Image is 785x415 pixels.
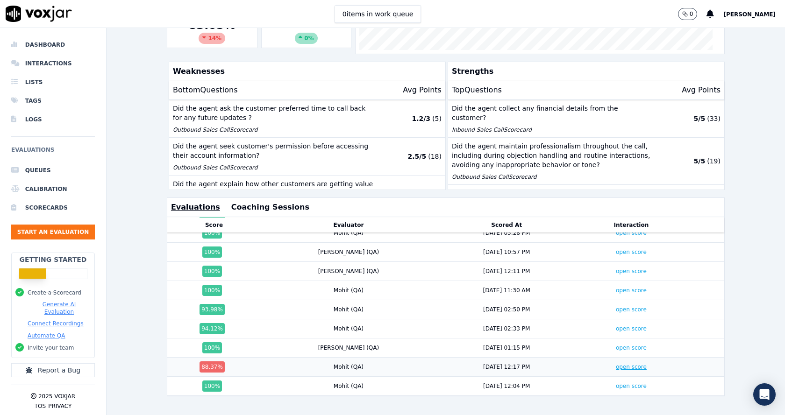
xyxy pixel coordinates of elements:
a: Lists [11,73,95,91]
img: voxjar logo [6,6,72,22]
a: open score [616,345,647,351]
a: open score [616,249,647,255]
div: 100 % [202,246,222,258]
p: ( 33 ) [707,114,721,123]
button: Score [205,221,223,229]
div: 93.98 % [200,304,225,315]
div: [DATE] 02:33 PM [483,325,530,332]
button: Evaluations [171,202,220,213]
button: TOS [35,402,46,410]
div: 100 % [202,285,222,296]
button: Did the agent explain how other customers are getting value from the new rates? Outbound Sales Ca... [169,176,445,213]
button: Report a Bug [11,363,95,377]
p: Avg Points [403,84,442,96]
p: 2025 Voxjar [38,393,75,400]
button: Create a Scorecard [28,289,81,296]
button: 0items in work queue [335,5,421,23]
button: [PERSON_NAME] [723,8,785,20]
p: ( 18 ) [428,152,442,161]
div: 100 % [202,380,222,392]
div: [DATE] 05:28 PM [483,229,530,237]
a: open score [616,383,647,389]
div: 100 % [202,266,222,277]
div: [DATE] 02:50 PM [483,306,530,313]
p: Outbound Sales Call Scorecard [173,126,374,134]
button: Automate QA [28,332,65,339]
button: Coaching Sessions [231,202,309,213]
p: Did the agent explain how other customers are getting value from the new rates? [173,179,374,198]
p: 0 [690,10,693,18]
button: 0 [678,8,698,20]
p: 1.2 / 3 [412,114,430,123]
a: Queues [11,161,95,180]
div: Mohit (QA) [334,287,364,294]
p: 5 / 5 [694,114,706,123]
p: 5 / 5 [694,156,706,166]
div: 100 % [202,227,222,239]
div: Open Intercom Messenger [753,383,776,406]
button: Connect Recordings [28,320,84,327]
button: Scored At [491,221,522,229]
div: [DATE] 10:57 PM [483,248,530,256]
p: Did the agent collect any financial details from the customer? [452,104,653,122]
div: Mohit (QA) [334,363,364,371]
div: 0% [295,33,317,44]
a: Interactions [11,54,95,73]
p: Bottom Questions [173,84,238,96]
p: 2.5 / 5 [408,152,427,161]
p: Strengths [448,62,721,81]
a: open score [616,230,647,236]
p: Did the agent collect any financial details from the customer? [452,189,653,207]
div: 94.12 % [200,323,225,334]
span: [PERSON_NAME] [723,11,776,18]
button: Privacy [48,402,71,410]
a: Calibration [11,180,95,198]
div: -- [265,18,348,44]
p: ( 5 ) [432,114,442,123]
p: Weaknesses [169,62,442,81]
div: [PERSON_NAME] (QA) [318,344,379,352]
p: Did the agent ask the customer preferred time to call back for any future updates ? [173,104,374,122]
div: 83.05 % [171,18,253,44]
p: Did the agent seek customer's permission before accessing their account information? [173,141,374,160]
div: [DATE] 11:30 AM [483,287,530,294]
li: Dashboard [11,35,95,54]
h6: Evaluations [11,144,95,161]
p: Top Questions [452,84,502,96]
a: open score [616,306,647,313]
a: Tags [11,91,95,110]
div: [PERSON_NAME] (QA) [318,267,379,275]
div: Mohit (QA) [334,229,364,237]
div: [DATE] 12:17 PM [483,363,530,371]
button: Invite your team [28,344,74,352]
div: 100 % [202,342,222,353]
button: Start an Evaluation [11,225,95,239]
button: Did the agent ask the customer preferred time to call back for any future updates ? Outbound Sale... [169,100,445,138]
a: open score [616,325,647,332]
div: [PERSON_NAME] (QA) [318,248,379,256]
a: Logs [11,110,95,129]
div: [DATE] 01:15 PM [483,344,530,352]
a: Scorecards [11,198,95,217]
p: Outbound Sales Call Scorecard [173,164,374,171]
div: 88.37 % [200,361,225,373]
h2: Getting Started [19,255,86,264]
button: Did the agent seek customer's permission before accessing their account information? Outbound Sal... [169,138,445,176]
div: 14 % [199,33,225,44]
p: Avg Points [682,84,721,96]
button: Did the agent collect any financial details from the customer? Outbound Sales CallScorecard 5/5 (25) [448,185,724,223]
button: Did the agent maintain professionalism throughout the call, including during objection handling a... [448,138,724,185]
button: Did the agent collect any financial details from the customer? Inbound Sales CallScorecard 5/5 (33) [448,100,724,138]
button: 0 [678,8,707,20]
div: Mohit (QA) [334,382,364,390]
div: Mohit (QA) [334,306,364,313]
a: open score [616,364,647,370]
a: open score [616,287,647,294]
